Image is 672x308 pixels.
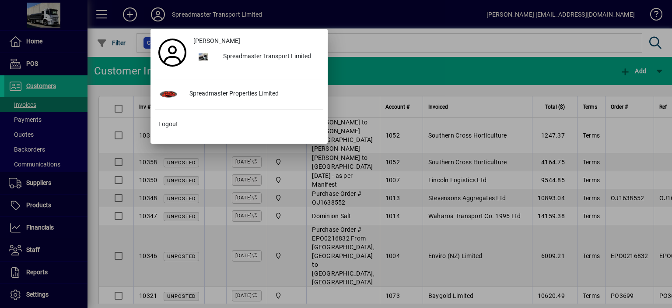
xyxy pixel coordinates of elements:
[193,36,240,46] span: [PERSON_NAME]
[190,49,323,65] button: Spreadmaster Transport Limited
[182,86,323,102] div: Spreadmaster Properties Limited
[216,49,323,65] div: Spreadmaster Transport Limited
[155,117,323,132] button: Logout
[158,120,178,129] span: Logout
[155,45,190,60] a: Profile
[155,86,323,102] button: Spreadmaster Properties Limited
[190,33,323,49] a: [PERSON_NAME]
